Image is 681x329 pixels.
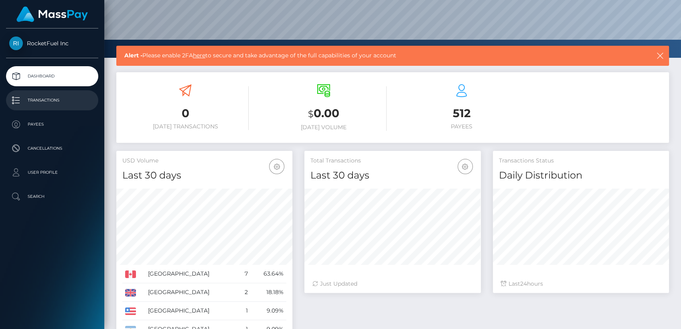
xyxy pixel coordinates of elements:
p: Cancellations [9,142,95,154]
td: [GEOGRAPHIC_DATA] [145,302,239,320]
td: 2 [239,283,251,302]
a: Payees [6,114,98,134]
h5: Transactions Status [499,157,663,165]
h4: Last 30 days [122,169,286,183]
h6: [DATE] Transactions [122,123,249,130]
p: Search [9,191,95,203]
td: 7 [239,265,251,283]
h6: Payees [399,123,525,130]
p: User Profile [9,167,95,179]
td: 63.64% [251,265,286,283]
h3: 512 [399,106,525,121]
td: [GEOGRAPHIC_DATA] [145,283,239,302]
h3: 0 [122,106,249,121]
h5: Total Transactions [310,157,474,165]
h4: Last 30 days [310,169,474,183]
td: 9.09% [251,302,286,320]
a: Search [6,187,98,207]
h5: USD Volume [122,157,286,165]
p: Transactions [9,94,95,106]
img: MassPay Logo [16,6,88,22]
img: GB.png [125,289,136,296]
td: 1 [239,302,251,320]
img: US.png [125,307,136,315]
div: Last hours [501,280,661,288]
a: Transactions [6,90,98,110]
h4: Daily Distribution [499,169,663,183]
a: User Profile [6,162,98,183]
p: Payees [9,118,95,130]
h3: 0.00 [261,106,387,122]
b: Alert - [124,52,142,59]
a: Dashboard [6,66,98,86]
a: Cancellations [6,138,98,158]
h6: [DATE] Volume [261,124,387,131]
span: 24 [520,280,527,287]
td: [GEOGRAPHIC_DATA] [145,265,239,283]
td: 18.18% [251,283,286,302]
img: RocketFuel Inc [9,37,23,50]
img: CA.png [125,270,136,278]
a: here [193,52,205,59]
span: Please enable 2FA to secure and take advantage of the full capabilities of your account [124,51,602,60]
small: $ [308,108,314,120]
p: Dashboard [9,70,95,82]
span: RocketFuel Inc [6,40,98,47]
div: Just Updated [312,280,472,288]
